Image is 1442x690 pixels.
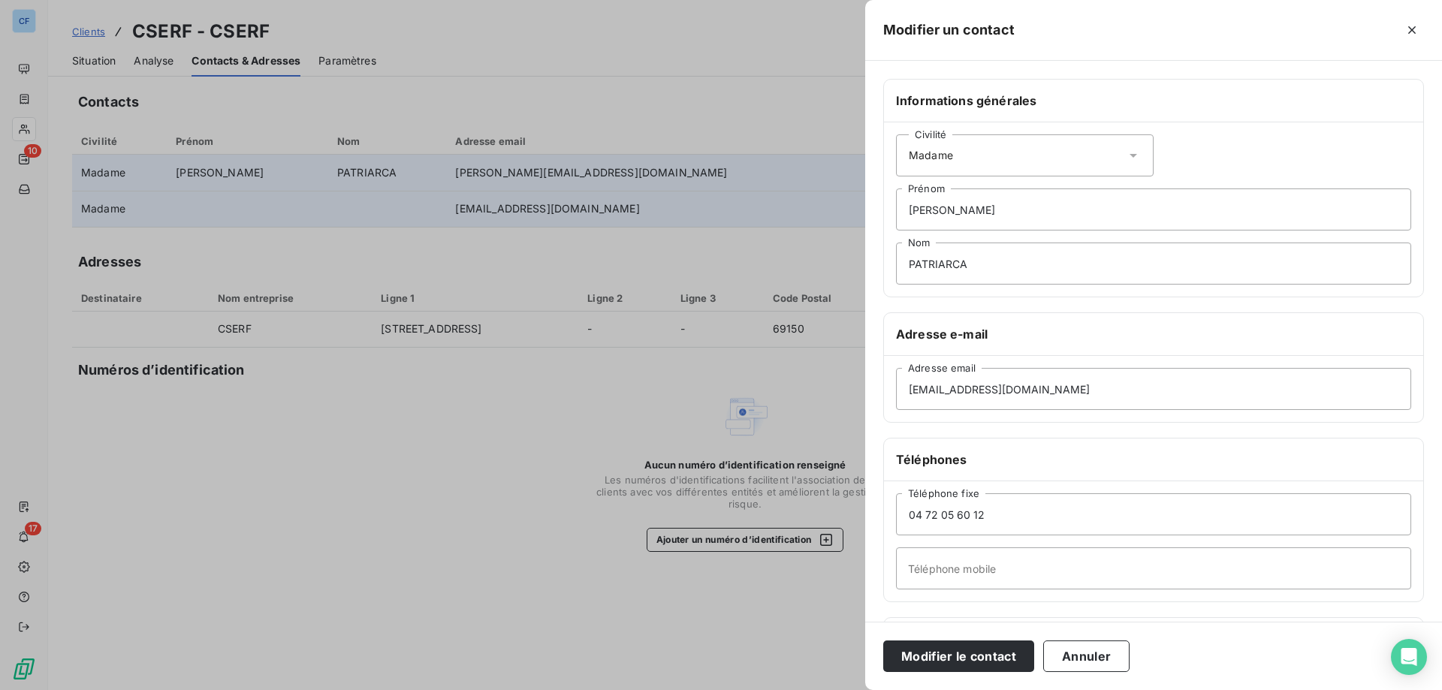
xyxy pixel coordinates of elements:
input: placeholder [896,547,1411,589]
input: placeholder [896,188,1411,231]
input: placeholder [896,493,1411,535]
h6: Téléphones [896,450,1411,469]
button: Modifier le contact [883,640,1034,672]
div: Open Intercom Messenger [1391,639,1427,675]
h6: Adresse e-mail [896,325,1411,343]
input: placeholder [896,243,1411,285]
span: Madame [909,148,953,163]
h6: Informations générales [896,92,1411,110]
input: placeholder [896,368,1411,410]
h5: Modifier un contact [883,20,1015,41]
button: Annuler [1043,640,1130,672]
